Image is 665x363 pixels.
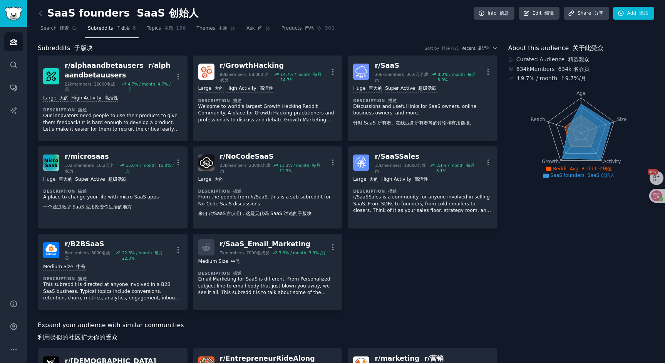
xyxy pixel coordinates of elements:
div: 634k Members [508,65,654,73]
span: Themes [197,25,228,32]
font: SaaS 创始人 [137,7,198,19]
font: Reddit 平均值 [581,166,612,171]
dt: Description [198,271,337,276]
tspan: Reach [531,116,545,122]
p: This subreddit is directed at anyone involved in a B2B SaaS business. Typical topics include conv... [43,281,182,302]
a: Edit 编辑 [519,7,560,20]
div: 102k members [65,163,117,173]
span: Products [281,25,314,32]
div: High Activity [381,176,428,183]
font: 搜索 [60,25,69,31]
font: 大的 [59,95,69,101]
font: 高活性 [104,95,118,101]
p: Our innovators need people to use their products to give them feedback! It is hard enough to deve... [43,113,182,133]
span: 8 [132,25,136,32]
div: Medium Size [198,258,241,266]
font: 编辑 [544,10,554,16]
a: SaaSr/SaaS366kmembers 36.6万名成员8.0% / month 每月 8.0%Huge 巨大的Super Active 超级活跃Description 描述Discussi... [348,55,497,141]
div: 23k members [220,163,270,173]
img: GrowthHacking [198,64,214,80]
div: Large [198,176,224,183]
font: 主题 [218,25,228,31]
a: r/SaaS_Email_Marketing7kmembers 7000名成员3.9% / month 3.9% /月Medium Size 中号Description 描述Email Mark... [193,234,343,310]
a: B2BSaaSr/B2BSaaS8kmembers 8000名成员22.3% / month 每月22.3%Medium Size 中号Description 描述This subreddit ... [38,234,188,310]
div: Huge [43,176,72,183]
div: Large [198,85,224,92]
div: r/ alphaandbetausers [65,61,174,80]
font: 7000名成员 [246,250,270,255]
div: r/ B2BSaaS [65,239,174,249]
div: 22k members [65,81,119,92]
div: 8.1 % / month [436,163,484,173]
font: 一个通过微型 SaaS 应用改变你生活的地方 [43,204,132,210]
font: 描述 [233,271,242,276]
img: SaaS [353,64,369,80]
font: 4.7% /月 [128,82,171,92]
font: 描述 [233,98,242,103]
tspan: Growth [542,159,559,164]
div: 22.3 % / month [122,250,174,261]
div: 88k members [220,72,272,82]
font: 描述 [388,189,397,193]
button: Recent 最近的 [461,45,497,51]
font: 添加 [639,10,648,16]
div: 14.7 % / month [280,72,329,82]
a: Topics 主题156 [144,22,189,38]
font: 描述 [78,189,87,193]
p: Email Marketing for SaaS is different. From Personalized subject line to email body that just blo... [198,276,337,296]
span: Reddit Avg [553,166,612,171]
img: alphaandbetausers [43,68,59,84]
font: 巨大的 [369,86,382,91]
dt: Description [43,276,182,281]
div: 8k members [65,250,113,261]
font: 大的 [214,86,224,91]
font: 10.2万名成员 [65,163,114,173]
font: 高活性 [414,176,428,182]
span: Subreddits [88,25,130,32]
a: microsaasr/microsaas102kmembers 10.2万名成员15.0% / month 15.0% / 月Huge 巨大的Super Active 超级活跃Descripti... [38,146,188,229]
a: Themes 主题 [194,22,238,38]
font: 中号 [231,259,240,264]
font: 18000名成员 [375,163,425,173]
span: SaaS founders [550,173,615,178]
div: 15.0 % / month [126,163,174,173]
p: r/SaaSSales is a community for anyone involved in selling SaaS. From SDRs to founders, from cold ... [353,194,492,214]
h2: SaaS founders [38,7,199,20]
p: From the people from /r/SaaS, this is a sub-subreddit for No-Code SaaS discussions [198,194,337,220]
font: 描述 [78,276,87,281]
font: 描述 [388,98,397,103]
font: 大的 [214,176,224,182]
font: ↑9.7%/月 [561,75,586,81]
span: About this audience [508,44,603,53]
font: SaaS 创始人 [588,173,615,178]
img: SaaSSales [353,155,369,171]
font: 超级活跃 [418,86,437,91]
dt: Description [43,107,182,113]
font: 每月 8.1% [436,163,475,173]
dt: Description [353,188,492,194]
font: 主题 [164,25,173,31]
tspan: Age [576,91,586,96]
tspan: Activity [603,159,621,164]
div: r/ NoCodeSaaS [220,152,329,161]
div: 18k members [375,163,427,173]
font: 子版块 [116,25,130,31]
div: 7k members [220,250,270,255]
font: 子版块 [74,44,93,52]
div: Curated Audience [508,55,654,64]
font: 信息 [499,10,509,16]
font: 描述 [78,108,87,112]
a: alphaandbetausersr/alphaandbetausers r/alphaandbetauusers22kmembers 22000名成员4.7% / month 4.7% /月L... [38,55,188,141]
div: r/ SaaSSales [375,152,484,161]
div: r/ SaaS_Email_Marketing [220,239,326,249]
img: NoCodeSaaS [198,155,214,171]
span: 156 [176,25,186,32]
font: 精选观众 [568,56,590,62]
img: B2BSaaS [43,242,59,258]
a: NoCodeSaaSr/NoCodeSaaS23kmembers 23000名成员11.3% / month 每月11.3%Large 大的Description 描述From the peop... [193,146,343,229]
div: 366k members [375,72,429,82]
span: Topics [147,25,173,32]
font: 描述 [233,189,242,193]
font: 每月11.3% [279,163,320,173]
p: A place to change your life with micro SaaS apps [43,194,182,213]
